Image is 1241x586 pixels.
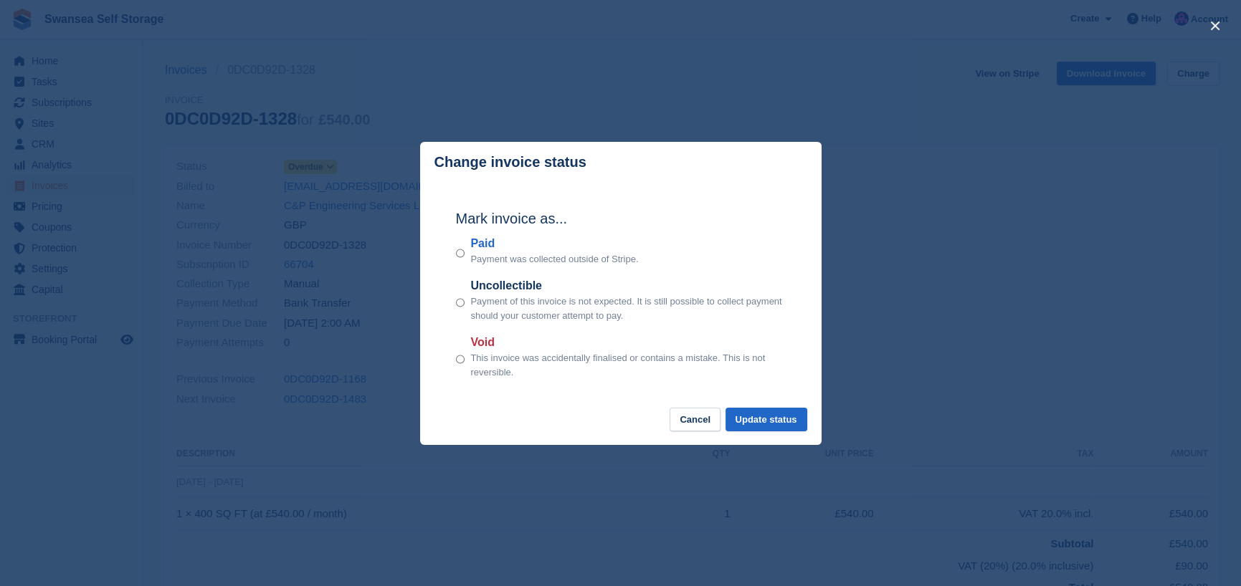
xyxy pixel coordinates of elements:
[470,235,638,252] label: Paid
[470,294,785,322] p: Payment of this invoice is not expected. It is still possible to collect payment should your cust...
[434,154,586,170] p: Change invoice status
[470,334,785,351] label: Void
[470,277,785,294] label: Uncollectible
[670,408,721,431] button: Cancel
[726,408,807,431] button: Update status
[1204,14,1227,37] button: close
[456,208,786,229] h2: Mark invoice as...
[470,351,785,379] p: This invoice was accidentally finalised or contains a mistake. This is not reversible.
[470,252,638,266] p: Payment was collected outside of Stripe.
